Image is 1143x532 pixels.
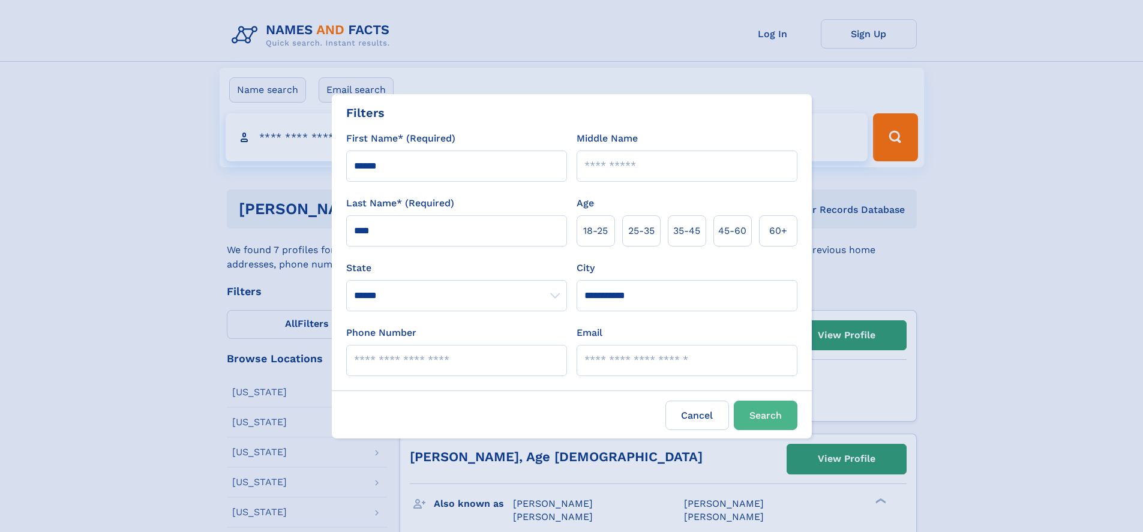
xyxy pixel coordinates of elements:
button: Search [734,401,797,430]
span: 45‑60 [718,224,746,238]
label: First Name* (Required) [346,131,455,146]
label: Cancel [665,401,729,430]
label: Last Name* (Required) [346,196,454,211]
div: Filters [346,104,385,122]
label: Phone Number [346,326,416,340]
label: Email [577,326,602,340]
span: 35‑45 [673,224,700,238]
span: 60+ [769,224,787,238]
label: City [577,261,595,275]
span: 18‑25 [583,224,608,238]
label: Middle Name [577,131,638,146]
label: State [346,261,567,275]
span: 25‑35 [628,224,655,238]
label: Age [577,196,594,211]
